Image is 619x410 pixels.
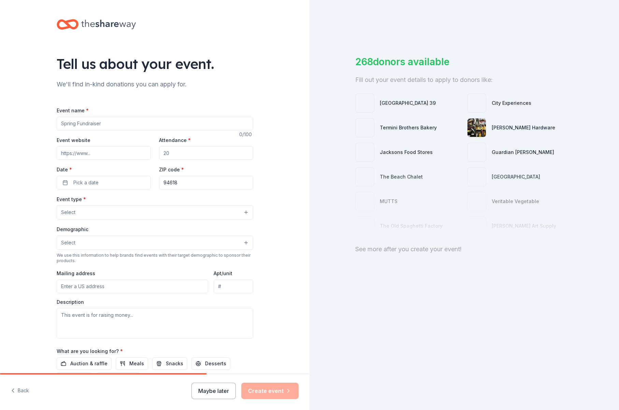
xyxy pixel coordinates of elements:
[492,124,555,132] div: [PERSON_NAME] Hardware
[159,166,184,173] label: ZIP code
[70,359,107,368] span: Auction & raffle
[355,74,574,85] div: Fill out your event details to apply to donors like:
[239,130,253,139] div: 0 /100
[96,372,140,385] button: Beverages
[57,196,86,203] label: Event type
[467,143,486,161] img: photo for Guardian Angel Device
[57,117,253,130] input: Spring Fundraiser
[57,280,208,293] input: Enter a US address
[57,137,90,144] label: Event website
[57,54,253,73] div: Tell us about your event.
[57,348,123,355] label: What are you looking for?
[57,176,151,189] button: Pick a date
[57,357,112,370] button: Auction & raffle
[61,239,75,247] span: Select
[57,299,84,306] label: Description
[57,226,88,233] label: Demographic
[492,148,554,156] div: Guardian [PERSON_NAME]
[355,55,574,69] div: 268 donors available
[159,146,253,160] input: 20
[57,166,151,173] label: Date
[214,270,232,277] label: Apt/unit
[356,94,374,112] img: photo for San Francisco Pier 39
[214,280,253,293] input: #
[116,357,148,370] button: Meals
[166,359,183,368] span: Snacks
[57,79,253,90] div: We'll find in-kind donations you can apply for.
[57,205,253,220] button: Select
[61,208,75,216] span: Select
[57,236,253,250] button: Select
[159,176,253,189] input: 12345 (U.S. only)
[57,146,151,160] input: https://www...
[356,143,374,161] img: photo for Jacksons Food Stores
[191,357,230,370] button: Desserts
[129,359,144,368] span: Meals
[73,179,99,187] span: Pick a date
[57,372,92,385] button: Alcohol
[380,124,437,132] div: Termini Brothers Bakery
[467,94,486,112] img: photo for City Experiences
[380,99,436,107] div: [GEOGRAPHIC_DATA] 39
[205,359,226,368] span: Desserts
[492,99,531,107] div: City Experiences
[467,118,486,137] img: photo for Cole Hardware
[57,107,89,114] label: Event name
[152,357,187,370] button: Snacks
[380,148,433,156] div: Jacksons Food Stores
[11,384,29,398] button: Back
[57,270,95,277] label: Mailing address
[159,137,191,144] label: Attendance
[191,383,236,399] button: Maybe later
[355,244,574,255] div: See more after you create your event!
[356,118,374,137] img: photo for Termini Brothers Bakery
[57,253,253,264] div: We use this information to help brands find events with their target demographic to sponsor their...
